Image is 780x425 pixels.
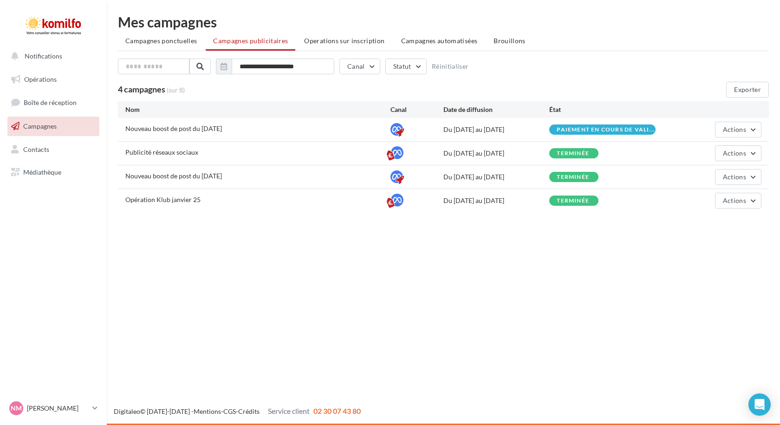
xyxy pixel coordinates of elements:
span: Actions [723,149,746,157]
a: Médiathèque [6,163,101,182]
span: Notifications [25,52,62,60]
span: (sur 8) [167,86,185,94]
div: terminée [557,174,589,180]
div: Canal [390,105,443,114]
a: CGS [223,407,236,415]
span: Boîte de réception [24,98,77,106]
span: Service client [268,406,310,415]
button: Actions [715,145,761,161]
div: Date de diffusion [443,105,549,114]
span: Actions [723,173,746,181]
div: terminée [557,150,589,157]
div: Nom [125,105,390,114]
span: Nouveau boost de post du 18/09/2025 [125,124,222,132]
button: Actions [715,122,761,137]
span: Nouveau boost de post du 20/03/2025 [125,172,222,180]
div: État [549,105,655,114]
a: Mentions [194,407,221,415]
div: Du [DATE] au [DATE] [443,125,549,134]
span: Campagnes ponctuelles [125,37,197,45]
a: Crédits [238,407,260,415]
span: Publicité réseaux sociaux [125,148,198,156]
a: Digitaleo [114,407,140,415]
span: Operations sur inscription [304,37,384,45]
span: Opérations [24,75,57,83]
span: Actions [723,196,746,204]
div: Du [DATE] au [DATE] [443,172,549,182]
span: Campagnes automatisées [401,37,478,45]
div: Open Intercom Messenger [748,393,771,416]
span: 4 campagnes [118,84,165,94]
div: terminée [557,198,589,204]
span: 02 30 07 43 80 [313,406,361,415]
button: Actions [715,193,761,209]
span: Paiement en cours de vali... [557,127,655,132]
span: Contacts [23,145,49,153]
button: Notifications [6,46,97,66]
button: Réinitialiser [432,63,469,70]
a: Boîte de réception [6,92,101,112]
button: Actions [715,169,761,185]
span: Campagnes [23,122,57,130]
span: Brouillons [494,37,526,45]
div: Du [DATE] au [DATE] [443,149,549,158]
div: Du [DATE] au [DATE] [443,196,549,205]
a: Opérations [6,70,101,89]
span: Médiathèque [23,168,61,176]
p: [PERSON_NAME] [27,404,89,413]
a: Contacts [6,140,101,159]
button: Statut [385,59,427,74]
span: © [DATE]-[DATE] - - - [114,407,361,415]
a: NM [PERSON_NAME] [7,399,99,417]
a: Campagnes [6,117,101,136]
button: Exporter [726,82,769,98]
span: NM [11,404,22,413]
span: Actions [723,125,746,133]
div: Mes campagnes [118,15,769,29]
span: Opération Klub janvier 25 [125,196,201,203]
button: Canal [339,59,380,74]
